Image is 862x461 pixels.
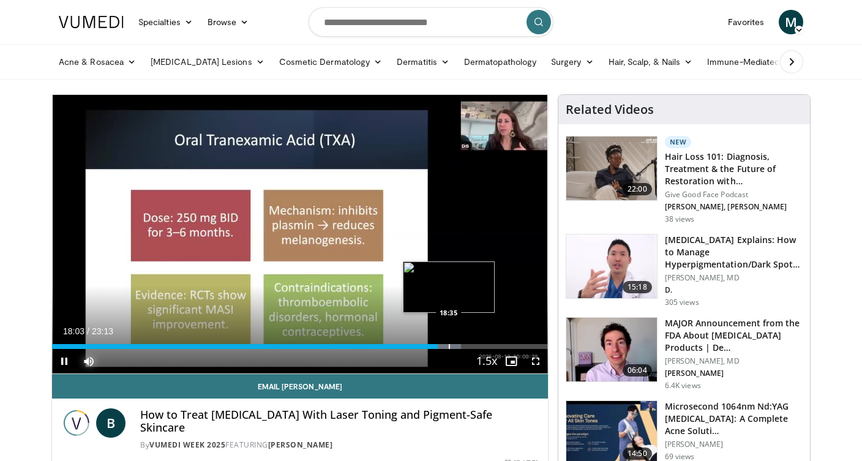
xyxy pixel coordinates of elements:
img: e1503c37-a13a-4aad-9ea8-1e9b5ff728e6.150x105_q85_crop-smart_upscale.jpg [566,234,657,298]
a: Dermatitis [389,50,457,74]
a: 06:04 MAJOR Announcement from the FDA About [MEDICAL_DATA] Products | De… [PERSON_NAME], MD [PERS... [566,317,803,391]
p: [PERSON_NAME], MD [665,273,803,283]
div: Progress Bar [52,344,548,349]
a: Cosmetic Dermatology [272,50,389,74]
a: Browse [200,10,257,34]
a: B [96,408,126,438]
h4: How to Treat [MEDICAL_DATA] With Laser Toning and Pigment-Safe Skincare [140,408,538,435]
span: 23:13 [92,326,113,336]
p: [PERSON_NAME], MD [665,356,803,366]
h3: Hair Loss 101: Diagnosis, Treatment & the Future of Restoration with… [665,151,803,187]
p: 6.4K views [665,381,701,391]
p: Give Good Face Podcast [665,190,803,200]
button: Fullscreen [523,349,548,373]
h3: MAJOR Announcement from the FDA About [MEDICAL_DATA] Products | De… [665,317,803,354]
p: [PERSON_NAME] [665,440,803,449]
span: 22:00 [623,183,652,195]
a: Immune-Mediated [700,50,799,74]
a: Hair, Scalp, & Nails [601,50,700,74]
span: / [87,326,89,336]
h4: Related Videos [566,102,654,117]
a: Favorites [721,10,771,34]
a: 15:18 [MEDICAL_DATA] Explains: How to Manage Hyperpigmentation/Dark Spots o… [PERSON_NAME], MD D.... [566,234,803,307]
a: Email [PERSON_NAME] [52,374,548,399]
img: VuMedi Logo [59,16,124,28]
button: Mute [77,349,101,373]
p: [PERSON_NAME] [665,369,803,378]
a: Vumedi Week 2025 [149,440,225,450]
a: Surgery [544,50,601,74]
span: 14:50 [623,448,652,460]
img: image.jpeg [403,261,495,313]
a: Specialties [131,10,200,34]
a: [PERSON_NAME] [268,440,333,450]
img: 823268b6-bc03-4188-ae60-9bdbfe394016.150x105_q85_crop-smart_upscale.jpg [566,137,657,200]
p: New [665,136,692,148]
img: Vumedi Week 2025 [62,408,91,438]
p: 38 views [665,214,695,224]
a: Acne & Rosacea [51,50,143,74]
div: By FEATURING [140,440,538,451]
a: 22:00 New Hair Loss 101: Diagnosis, Treatment & the Future of Restoration with… Give Good Face Po... [566,136,803,224]
span: 18:03 [63,326,84,336]
button: Pause [52,349,77,373]
p: 305 views [665,298,699,307]
button: Playback Rate [474,349,499,373]
span: 06:04 [623,364,652,377]
a: [MEDICAL_DATA] Lesions [143,50,272,74]
a: M [779,10,803,34]
video-js: Video Player [52,95,548,374]
img: b8d0b268-5ea7-42fe-a1b9-7495ab263df8.150x105_q85_crop-smart_upscale.jpg [566,318,657,381]
h3: Microsecond 1064nm Nd:YAG [MEDICAL_DATA]: A Complete Acne Soluti… [665,400,803,437]
input: Search topics, interventions [309,7,553,37]
a: Dermatopathology [457,50,544,74]
h3: [MEDICAL_DATA] Explains: How to Manage Hyperpigmentation/Dark Spots o… [665,234,803,271]
button: Enable picture-in-picture mode [499,349,523,373]
p: [PERSON_NAME], [PERSON_NAME] [665,202,803,212]
span: 15:18 [623,281,652,293]
p: D. [665,285,803,295]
